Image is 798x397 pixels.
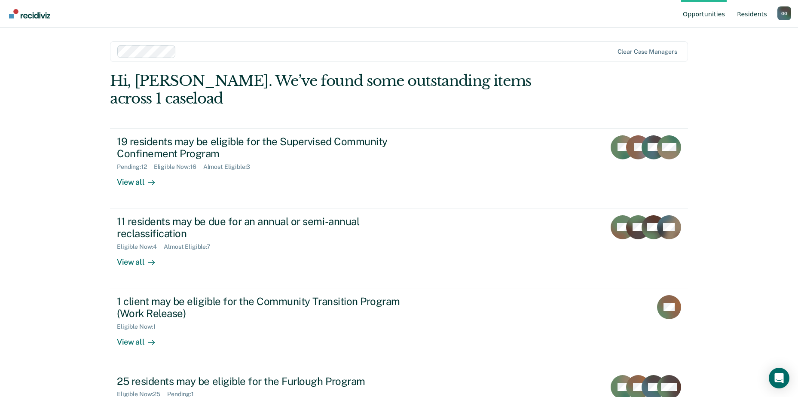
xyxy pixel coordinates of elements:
[110,288,688,368] a: 1 client may be eligible for the Community Transition Program (Work Release)Eligible Now:1View all
[117,323,162,330] div: Eligible Now : 1
[154,163,203,171] div: Eligible Now : 16
[117,215,419,240] div: 11 residents may be due for an annual or semi-annual reclassification
[117,330,165,347] div: View all
[110,128,688,208] a: 19 residents may be eligible for the Supervised Community Confinement ProgramPending:12Eligible N...
[117,243,164,250] div: Eligible Now : 4
[164,243,217,250] div: Almost Eligible : 7
[117,375,419,388] div: 25 residents may be eligible for the Furlough Program
[777,6,791,20] div: G G
[110,208,688,288] a: 11 residents may be due for an annual or semi-annual reclassificationEligible Now:4Almost Eligibl...
[110,72,572,107] div: Hi, [PERSON_NAME]. We’ve found some outstanding items across 1 caseload
[769,368,789,388] div: Open Intercom Messenger
[618,48,677,55] div: Clear case managers
[117,163,154,171] div: Pending : 12
[777,6,791,20] button: Profile dropdown button
[117,250,165,267] div: View all
[117,135,419,160] div: 19 residents may be eligible for the Supervised Community Confinement Program
[9,9,50,18] img: Recidiviz
[203,163,257,171] div: Almost Eligible : 3
[117,171,165,187] div: View all
[117,295,419,320] div: 1 client may be eligible for the Community Transition Program (Work Release)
